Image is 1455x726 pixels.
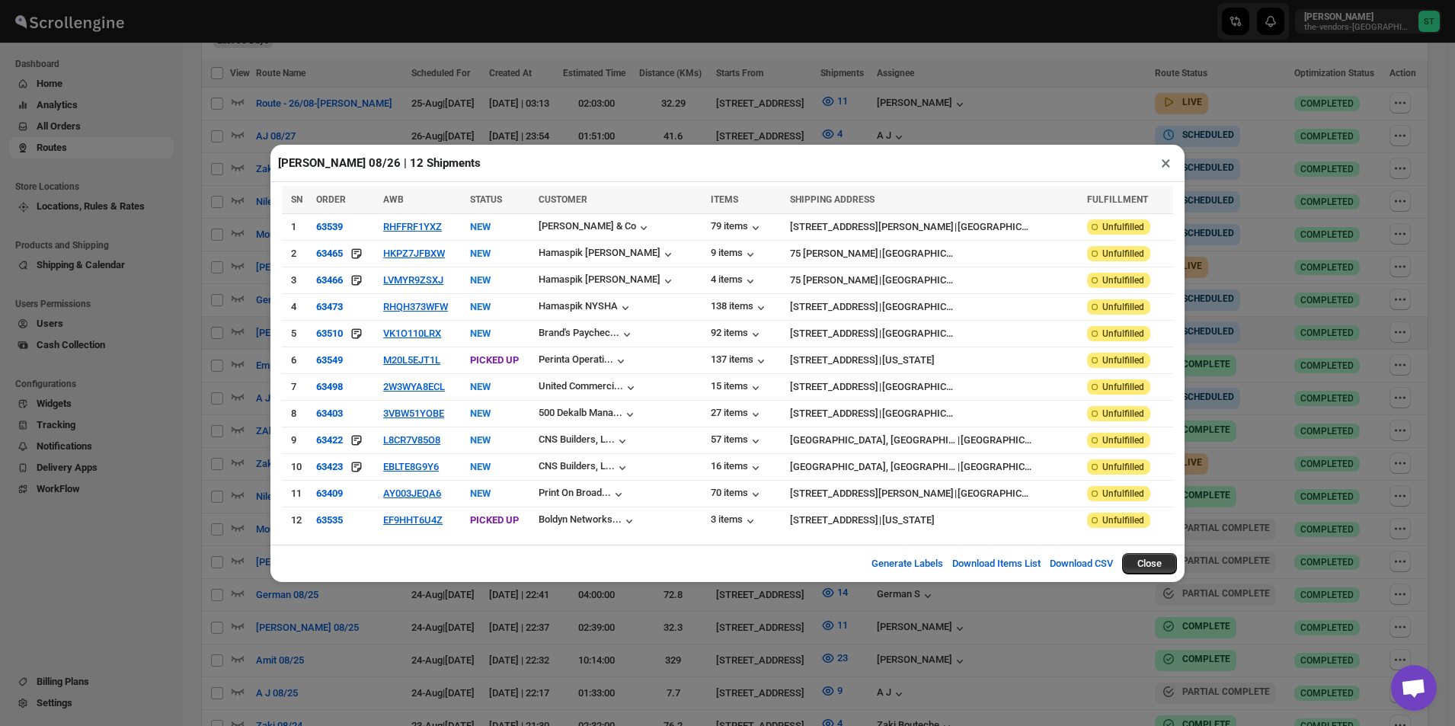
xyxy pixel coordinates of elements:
button: AY003JEQA6 [383,488,441,499]
div: | [790,459,1078,475]
td: 12 [282,507,312,533]
div: [GEOGRAPHIC_DATA], [GEOGRAPHIC_DATA], [GEOGRAPHIC_DATA], [GEOGRAPHIC_DATA] [790,433,957,448]
td: 1 [282,213,312,240]
button: Close [1122,553,1177,574]
button: 63423 [316,459,343,475]
button: 63498 [316,381,343,392]
button: RHFFRF1YXZ [383,221,442,232]
div: [GEOGRAPHIC_DATA] [961,459,1033,475]
div: 63549 [316,354,343,366]
div: 63409 [316,488,343,499]
div: 75 [PERSON_NAME] [790,273,878,288]
div: 92 items [711,327,763,342]
span: NEW [470,221,491,232]
td: 5 [282,320,312,347]
span: Unfulfilled [1102,408,1144,420]
div: 63403 [316,408,343,419]
div: Boldyn Networks... [539,513,622,525]
div: United Commerci... [539,380,623,392]
td: 9 [282,427,312,453]
div: 3 items [711,513,758,529]
button: HKPZ7JFBXW [383,248,445,259]
td: 6 [282,347,312,373]
div: [STREET_ADDRESS] [790,379,878,395]
div: [GEOGRAPHIC_DATA] [882,246,955,261]
span: PICKED UP [470,354,519,366]
button: Hamaspik [PERSON_NAME] [539,273,676,289]
div: [GEOGRAPHIC_DATA] [961,433,1033,448]
div: [GEOGRAPHIC_DATA] [882,406,955,421]
div: [STREET_ADDRESS] [790,406,878,421]
div: [GEOGRAPHIC_DATA] [958,219,1030,235]
a: Open chat [1391,665,1437,711]
span: NEW [470,434,491,446]
button: 16 items [711,460,763,475]
div: 75 [PERSON_NAME] [790,246,878,261]
button: 27 items [711,407,763,422]
span: Unfulfilled [1102,274,1144,286]
button: 63539 [316,221,343,232]
span: STATUS [470,194,502,205]
button: LVMYR9ZSXJ [383,274,443,286]
span: NEW [470,274,491,286]
div: | [790,326,1078,341]
button: EBLTE8G9Y6 [383,461,439,472]
span: Unfulfilled [1102,221,1144,233]
td: 8 [282,400,312,427]
div: 15 items [711,380,763,395]
span: Unfulfilled [1102,354,1144,366]
div: 63423 [316,461,343,472]
div: [GEOGRAPHIC_DATA], [GEOGRAPHIC_DATA], [GEOGRAPHIC_DATA], [GEOGRAPHIC_DATA] [790,459,957,475]
button: 2W3WYA8ECL [383,381,445,392]
button: Boldyn Networks... [539,513,637,529]
div: Perinta Operati... [539,353,613,365]
span: AWB [383,194,404,205]
button: 70 items [711,487,763,502]
div: CNS Builders, L... [539,460,615,472]
div: 79 items [711,220,763,235]
button: 57 items [711,433,763,449]
button: 63466 [316,273,343,288]
div: [GEOGRAPHIC_DATA] [882,379,955,395]
button: EF9HHT6U4Z [383,514,443,526]
div: [US_STATE] [882,353,935,368]
button: × [1155,152,1177,174]
div: 63465 [316,248,343,259]
div: 63473 [316,301,343,312]
div: | [790,433,1078,448]
button: 500 Dekalb Mana... [539,407,638,422]
button: M20L5EJT1L [383,354,440,366]
span: NEW [470,381,491,392]
span: Unfulfilled [1102,488,1144,500]
div: | [790,513,1078,528]
div: [STREET_ADDRESS][PERSON_NAME] [790,219,954,235]
div: | [790,486,1078,501]
div: 137 items [711,353,769,369]
span: FULFILLMENT [1087,194,1148,205]
div: | [790,273,1078,288]
div: [GEOGRAPHIC_DATA] [958,486,1030,501]
span: NEW [470,488,491,499]
span: Unfulfilled [1102,301,1144,313]
div: 9 items [711,247,758,262]
div: [GEOGRAPHIC_DATA] [882,326,955,341]
span: NEW [470,328,491,339]
div: | [790,246,1078,261]
div: 4 items [711,273,758,289]
span: Unfulfilled [1102,248,1144,260]
div: Brand's Paychec... [539,327,619,338]
span: Unfulfilled [1102,514,1144,526]
span: NEW [470,408,491,419]
span: ITEMS [711,194,738,205]
button: Hamaspik NYSHA [539,300,633,315]
span: SN [291,194,302,205]
td: 4 [282,293,312,320]
button: VK1O110LRX [383,328,441,339]
td: 2 [282,240,312,267]
span: CUSTOMER [539,194,587,205]
button: CNS Builders, L... [539,433,630,449]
